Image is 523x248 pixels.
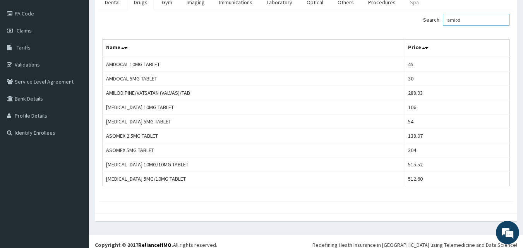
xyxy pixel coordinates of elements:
span: We're online! [45,75,107,153]
span: Claims [17,27,32,34]
td: [MEDICAL_DATA] 5MG/10MG TABLET [103,172,405,186]
img: d_794563401_company_1708531726252_794563401 [14,39,31,58]
td: 515.52 [405,157,509,172]
td: [MEDICAL_DATA] 10MG/10MG TABLET [103,157,405,172]
div: Chat with us now [40,43,130,53]
textarea: Type your message and hit 'Enter' [4,166,147,193]
td: 512.60 [405,172,509,186]
div: Minimize live chat window [127,4,146,22]
span: Tariffs [17,44,31,51]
